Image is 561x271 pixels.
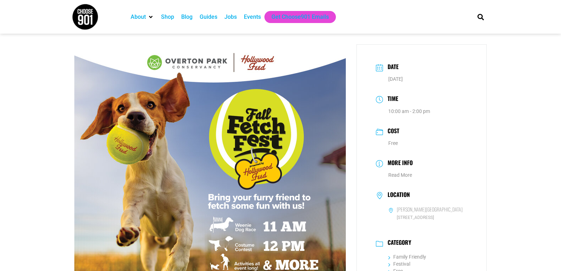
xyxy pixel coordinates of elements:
span: [DATE] [388,76,403,82]
h3: More Info [384,158,413,169]
div: About [127,11,158,23]
a: Events [244,13,261,21]
h3: Cost [384,126,399,137]
a: Guides [200,13,217,21]
h3: Location [384,191,410,200]
span: [STREET_ADDRESS] [388,214,468,221]
h3: Category [384,239,411,248]
a: Jobs [224,13,237,21]
abbr: 10:00 am - 2:00 pm [388,108,430,114]
a: Read More [388,172,412,178]
a: Blog [181,13,193,21]
h3: Time [384,94,398,105]
a: Festival [388,261,410,267]
nav: Main nav [127,11,465,23]
a: Get Choose901 Emails [271,13,329,21]
div: Search [475,11,486,23]
a: About [131,13,146,21]
a: Shop [161,13,174,21]
dd: Free [376,139,468,148]
a: Family Friendly [388,254,426,260]
h6: [PERSON_NAME][GEOGRAPHIC_DATA] [397,206,463,213]
h3: Date [384,62,399,73]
